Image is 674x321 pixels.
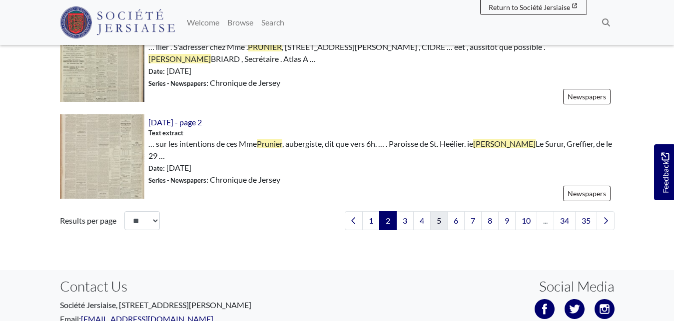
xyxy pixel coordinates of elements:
a: Welcome [183,12,223,32]
a: Goto page 34 [554,211,576,230]
a: Goto page 6 [447,211,465,230]
h3: Contact Us [60,278,330,295]
span: : Chronique de Jersey [148,77,280,89]
a: Goto page 5 [430,211,448,230]
span: PRUNIER [248,42,282,51]
span: … llier . S'adresser chez Mme . , [STREET_ADDRESS][PERSON_NAME] , CIDRE … eet , aussitôt que poss... [148,41,615,65]
span: … sur les intentions de ces Mme , aubergiste, dit que vers 6h. … . Paroisse de St. Heélier. ie Le... [148,138,615,162]
a: [DATE] - page 2 [148,117,202,127]
span: : Chronique de Jersey [148,174,280,186]
span: Goto page 2 [379,211,397,230]
span: : [DATE] [148,65,191,77]
a: Goto page 10 [515,211,537,230]
a: Goto page 4 [413,211,431,230]
label: Results per page [60,215,116,227]
a: Would you like to provide feedback? [654,144,674,200]
a: Société Jersiaise logo [60,4,175,41]
a: Newspapers [563,89,611,104]
a: Goto page 8 [481,211,499,230]
p: Société Jersiaise, [STREET_ADDRESS][PERSON_NAME] [60,299,330,311]
a: Newspapers [563,186,611,201]
span: Return to Société Jersiaise [489,3,570,11]
a: Previous page [345,211,363,230]
span: Series - Newspapers [148,79,206,87]
a: Search [257,12,288,32]
span: [PERSON_NAME] [148,54,211,63]
img: 2nd November 1895 - page 2 [60,114,144,199]
a: Goto page 9 [498,211,516,230]
a: Goto page 35 [575,211,597,230]
h3: Social Media [539,278,615,295]
a: Goto page 7 [464,211,482,230]
span: : [DATE] [148,162,191,174]
span: [PERSON_NAME] [473,139,536,148]
img: Société Jersiaise [60,6,175,38]
a: Browse [223,12,257,32]
span: Feedback [659,153,671,193]
a: Next page [597,211,615,230]
span: Series - Newspapers [148,176,206,184]
a: Goto page 3 [396,211,414,230]
span: Prunier [257,139,282,148]
span: Text extract [148,128,183,138]
span: Date [148,67,163,75]
img: 10th October 1896 - page 1 [60,17,144,102]
a: Goto page 1 [362,211,380,230]
span: Date [148,164,163,172]
nav: pagination [341,211,615,230]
